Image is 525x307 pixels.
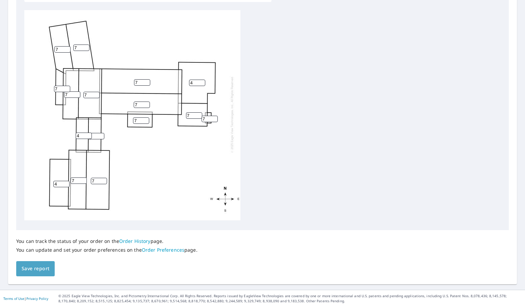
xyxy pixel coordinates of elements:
a: Privacy Policy [26,296,48,301]
p: You can track the status of your order on the page. [16,238,198,244]
a: Order History [119,238,151,244]
p: You can update and set your order preferences on the page. [16,247,198,253]
a: Terms of Use [3,296,24,301]
p: © 2025 Eagle View Technologies, Inc. and Pictometry International Corp. All Rights Reserved. Repo... [58,294,522,304]
a: Order Preferences [142,247,184,253]
p: | [3,297,48,301]
span: Save report [22,264,49,273]
button: Save report [16,261,55,276]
